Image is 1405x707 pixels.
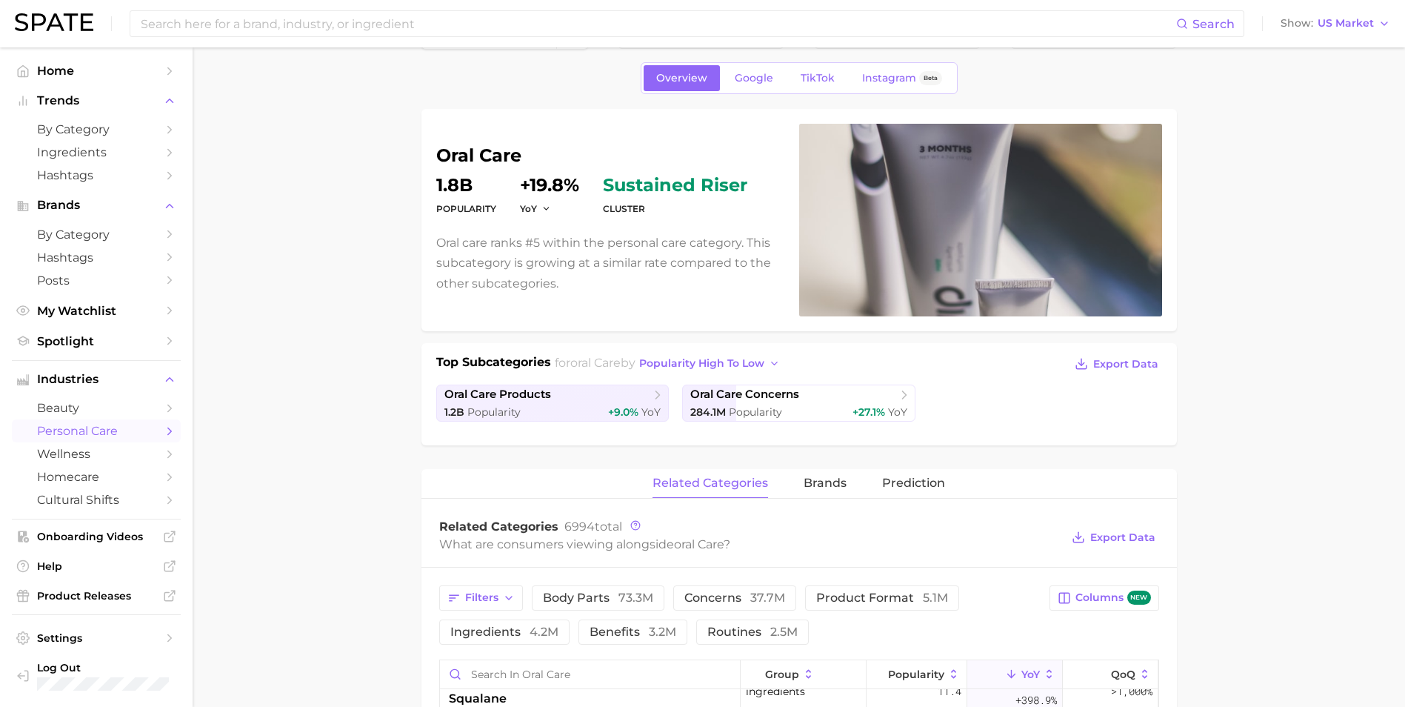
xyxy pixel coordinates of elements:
[1281,19,1313,27] span: Show
[37,64,156,78] span: Home
[888,405,907,419] span: YoY
[882,477,945,490] span: Prediction
[543,592,653,604] span: body parts
[465,591,498,604] span: Filters
[564,520,622,534] span: total
[644,65,720,91] a: Overview
[765,668,799,680] span: group
[816,592,948,604] span: product format
[12,299,181,322] a: My Watchlist
[444,405,464,419] span: 1.2b
[746,683,805,700] span: ingredients
[12,194,181,216] button: Brands
[12,555,181,577] a: Help
[862,72,916,84] span: Instagram
[139,11,1176,36] input: Search here for a brand, industry, or ingredient
[37,273,156,288] span: Posts
[741,660,867,689] button: group
[852,405,885,419] span: +27.1%
[603,176,747,194] span: sustained riser
[37,199,156,212] span: Brands
[12,525,181,548] a: Onboarding Videos
[37,145,156,159] span: Ingredients
[603,200,747,218] dt: cluster
[923,591,948,605] span: 5.1m
[570,356,621,370] span: oral care
[37,334,156,348] span: Spotlight
[653,477,768,490] span: related categories
[770,625,798,639] span: 2.5m
[804,477,847,490] span: brands
[439,520,558,534] span: Related Categories
[938,683,961,700] span: 11.4
[641,405,661,419] span: YoY
[924,72,938,84] span: Beta
[12,627,181,649] a: Settings
[735,72,773,84] span: Google
[12,585,181,607] a: Product Releases
[1071,353,1161,374] button: Export Data
[37,250,156,265] span: Hashtags
[690,405,726,419] span: 284.1m
[440,660,740,688] input: Search in oral care
[729,405,782,419] span: Popularity
[1068,527,1158,548] button: Export Data
[436,176,496,194] dd: 1.8b
[37,168,156,182] span: Hashtags
[1021,668,1040,680] span: YoY
[722,65,786,91] a: Google
[37,631,156,645] span: Settings
[682,385,915,422] a: oral care concerns284.1m Popularity+27.1% YoY
[1127,591,1151,605] span: new
[639,357,764,370] span: popularity high to low
[1075,591,1150,605] span: Columns
[37,589,156,603] span: Product Releases
[1111,668,1135,680] span: QoQ
[635,353,784,374] button: popularity high to low
[520,176,579,194] dd: +19.8%
[12,657,181,695] a: Log out. Currently logged in with e-mail kailey.hendriksma@amway.com.
[37,304,156,318] span: My Watchlist
[520,202,537,215] span: YoY
[37,94,156,107] span: Trends
[12,465,181,488] a: homecare
[467,405,521,419] span: Popularity
[1318,19,1374,27] span: US Market
[444,388,551,402] span: oral care products
[867,660,967,689] button: Popularity
[37,447,156,461] span: wellness
[12,246,181,269] a: Hashtags
[1049,585,1158,611] button: Columnsnew
[12,269,181,292] a: Posts
[888,668,944,680] span: Popularity
[436,353,551,376] h1: Top Subcategories
[37,228,156,242] span: by Category
[12,396,181,419] a: beauty
[967,660,1063,689] button: YoY
[12,442,181,465] a: wellness
[37,661,204,674] span: Log Out
[801,72,835,84] span: TikTok
[436,233,781,293] p: Oral care ranks #5 within the personal care category. This subcategory is growing at a similar ra...
[707,626,798,638] span: routines
[1277,14,1394,33] button: ShowUS Market
[436,147,781,165] h1: oral care
[520,202,552,215] button: YoY
[37,122,156,136] span: by Category
[618,591,653,605] span: 73.3m
[37,530,156,543] span: Onboarding Videos
[1063,660,1158,689] button: QoQ
[12,223,181,246] a: by Category
[788,65,847,91] a: TikTok
[1111,684,1152,698] span: >1,000%
[12,368,181,391] button: Industries
[12,59,181,82] a: Home
[530,625,558,639] span: 4.2m
[564,520,595,534] span: 6994
[439,534,1061,554] div: What are consumers viewing alongside ?
[436,200,496,218] dt: Popularity
[690,388,799,402] span: oral care concerns
[37,424,156,438] span: personal care
[1192,17,1235,31] span: Search
[439,585,523,611] button: Filters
